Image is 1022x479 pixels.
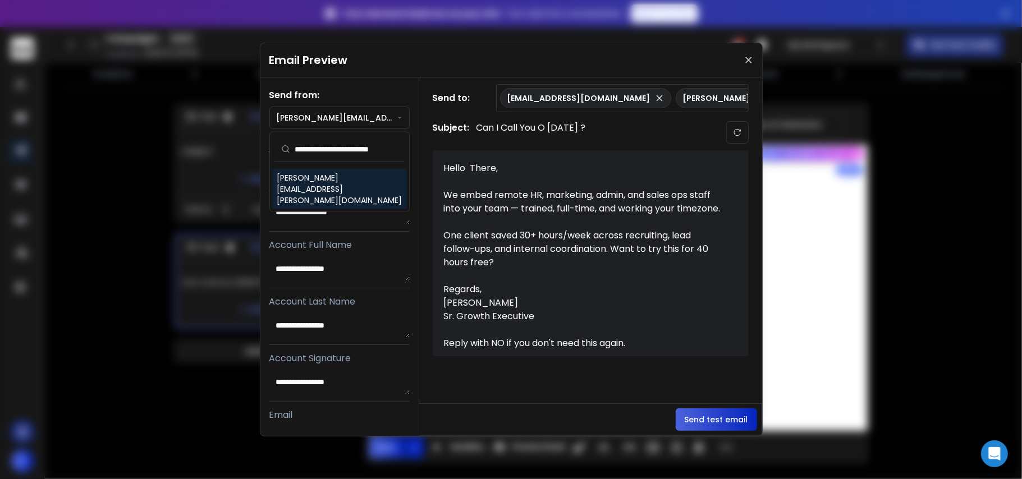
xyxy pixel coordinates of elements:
div: Regards, [444,283,725,296]
h1: Email Preview [269,52,348,68]
button: Send test email [676,408,757,431]
div: Open Intercom Messenger [981,440,1008,467]
div: One client saved 30+ hours/week across recruiting, lead follow-ups, and internal coordination. Wa... [444,229,725,269]
div: [PERSON_NAME][EMAIL_ADDRESS][PERSON_NAME][DOMAIN_NAME] [277,172,402,206]
div: Hello There, [444,162,725,175]
div: Sr. Growth Executive [444,310,725,323]
div: We embed remote HR, marketing, admin, and sales ops staff into your team — trained, full-time, an... [444,188,725,215]
p: [PERSON_NAME][EMAIL_ADDRESS][DOMAIN_NAME] [683,93,893,104]
p: Account Last Name [269,295,410,308]
div: Reply with NO if you don't need this again. [444,337,725,350]
h1: Send from: [269,89,410,102]
p: Email [269,408,410,422]
p: Account Full Name [269,238,410,252]
p: Account Signature [269,352,410,365]
h1: Send to: [433,91,478,105]
div: [PERSON_NAME] [444,296,725,310]
p: [EMAIL_ADDRESS][DOMAIN_NAME] [507,93,650,104]
p: Can I Call You O [DATE] ? [476,121,586,144]
h1: Subject: [433,121,470,144]
p: [PERSON_NAME][EMAIL_ADDRESS][PERSON_NAME][DOMAIN_NAME] [277,112,398,123]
